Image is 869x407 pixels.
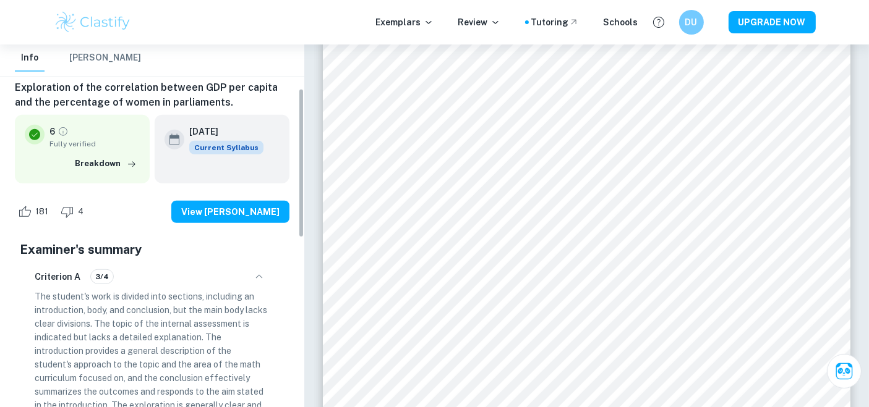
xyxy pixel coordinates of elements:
p: 6 [49,125,55,138]
a: Schools [604,15,638,29]
a: Grade fully verified [58,126,69,137]
span: Fully verified [49,138,140,149]
h6: Criterion A [35,270,80,283]
img: Clastify logo [54,10,132,35]
button: Breakdown [72,154,140,173]
h6: DU [684,15,698,29]
button: Ask Clai [827,354,862,388]
span: 3/4 [91,271,113,282]
button: Help and Feedback [648,12,669,33]
button: Info [15,44,45,72]
button: DU [679,10,704,35]
button: [PERSON_NAME] [69,44,141,72]
span: 4 [71,206,90,218]
span: 181 [28,206,55,218]
div: Dislike [58,202,90,222]
h6: [DATE] [189,125,254,138]
h6: Exploration of the correlation between GDP per capita and the percentage of women in parliaments. [15,80,289,110]
h5: Examiner's summary [20,240,285,259]
div: Like [15,202,55,222]
span: Current Syllabus [189,141,263,154]
p: Review [458,15,500,29]
div: This exemplar is based on the current syllabus. Feel free to refer to it for inspiration/ideas wh... [189,141,263,154]
button: UPGRADE NOW [729,11,816,33]
button: View [PERSON_NAME] [171,201,289,223]
a: Tutoring [531,15,579,29]
p: Exemplars [376,15,434,29]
